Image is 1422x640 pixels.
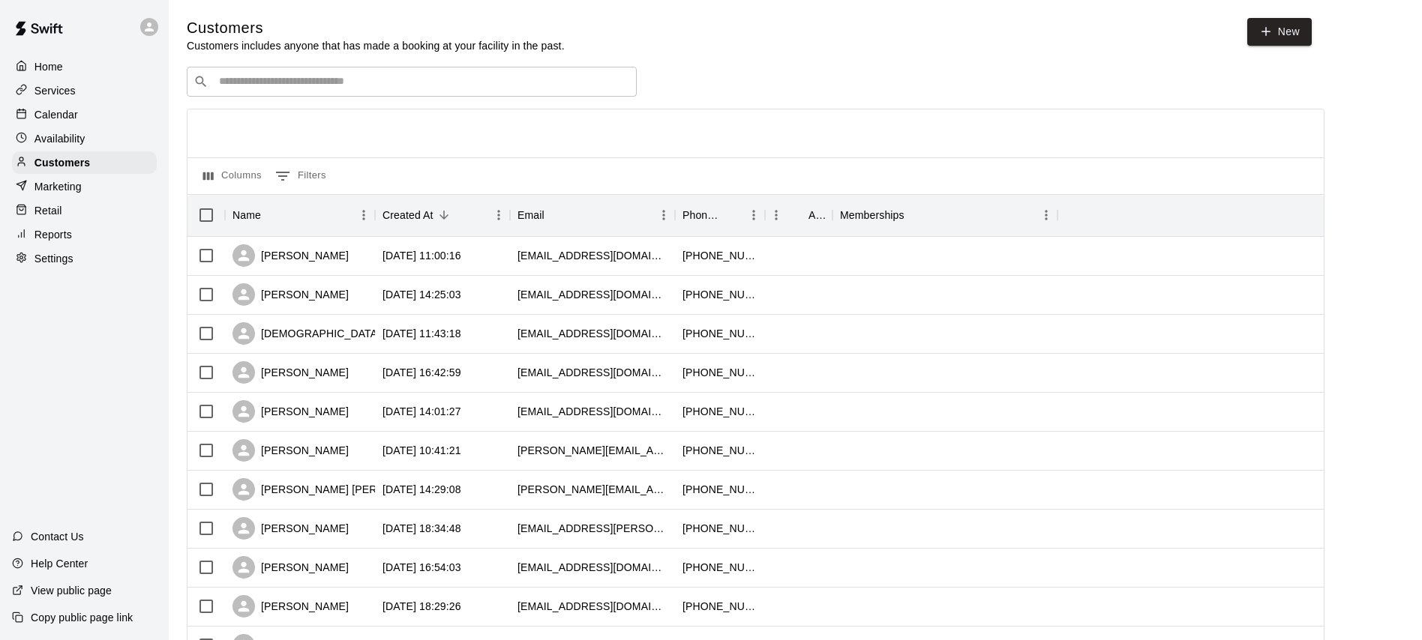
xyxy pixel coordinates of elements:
[382,599,461,614] div: 2025-08-22 18:29:26
[382,365,461,380] div: 2025-09-23 16:42:59
[544,205,565,226] button: Sort
[517,194,544,236] div: Email
[517,521,667,536] div: breddy.alfaro@yahoo.com
[232,517,349,540] div: [PERSON_NAME]
[517,404,667,419] div: newronic@yahoo.com
[433,205,454,226] button: Sort
[517,365,667,380] div: akgmetz@gmail.com
[517,326,667,341] div: chrisaperez1219@gmail.com
[517,248,667,263] div: lerchenp@gmail.com
[904,205,925,226] button: Sort
[787,205,808,226] button: Sort
[682,560,757,575] div: +13474201958
[232,283,349,306] div: [PERSON_NAME]
[808,194,825,236] div: Age
[261,205,282,226] button: Sort
[34,251,73,266] p: Settings
[517,599,667,614] div: drenzin@gmail.com
[682,365,757,380] div: +19145574329
[12,103,157,126] a: Calendar
[682,404,757,419] div: +19145005687
[187,38,565,53] p: Customers includes anyone that has made a booking at your facility in the past.
[352,204,375,226] button: Menu
[34,179,82,194] p: Marketing
[187,18,565,38] h5: Customers
[232,595,349,618] div: [PERSON_NAME]
[34,107,78,122] p: Calendar
[12,127,157,150] a: Availability
[12,175,157,198] a: Marketing
[34,155,90,170] p: Customers
[232,244,349,267] div: [PERSON_NAME]
[187,67,637,97] div: Search customers by name or email
[232,439,349,462] div: [PERSON_NAME]
[510,194,675,236] div: Email
[682,287,757,302] div: +15169659945
[517,443,667,458] div: sean.stevens1@gmail.com
[742,204,765,226] button: Menu
[12,223,157,246] a: Reports
[34,131,85,146] p: Availability
[34,203,62,218] p: Retail
[517,287,667,302] div: shaieapen@gmail.com
[31,610,133,625] p: Copy public page link
[271,164,330,188] button: Show filters
[652,204,675,226] button: Menu
[12,247,157,270] a: Settings
[682,599,757,614] div: +19145826403
[232,478,439,501] div: [PERSON_NAME] [PERSON_NAME]
[517,560,667,575] div: hollywoodjack29@yahoo.com
[12,79,157,102] a: Services
[382,248,461,263] div: 2025-10-12 11:00:16
[34,83,76,98] p: Services
[382,521,461,536] div: 2025-09-03 18:34:48
[382,482,461,497] div: 2025-09-04 14:29:08
[199,164,265,188] button: Select columns
[232,400,349,423] div: [PERSON_NAME]
[31,583,112,598] p: View public page
[232,194,261,236] div: Name
[1035,204,1057,226] button: Menu
[487,204,510,226] button: Menu
[682,326,757,341] div: +19144477555
[382,404,461,419] div: 2025-09-09 14:01:27
[232,322,468,345] div: [DEMOGRAPHIC_DATA][PERSON_NAME]
[675,194,765,236] div: Phone Number
[12,151,157,174] a: Customers
[12,55,157,78] a: Home
[1247,18,1312,46] a: New
[34,59,63,74] p: Home
[832,194,1057,236] div: Memberships
[682,194,721,236] div: Phone Number
[682,482,757,497] div: +16463024140
[382,443,461,458] div: 2025-09-06 10:41:21
[682,248,757,263] div: +12036103047
[682,443,757,458] div: +13364140440
[382,194,433,236] div: Created At
[765,204,787,226] button: Menu
[232,556,349,579] div: [PERSON_NAME]
[721,205,742,226] button: Sort
[682,521,757,536] div: +19143342305
[840,194,904,236] div: Memberships
[517,482,667,497] div: jackie.tina21@yahoo.com
[382,560,461,575] div: 2025-09-01 16:54:03
[31,529,84,544] p: Contact Us
[232,361,349,384] div: [PERSON_NAME]
[382,326,461,341] div: 2025-09-26 11:43:18
[31,556,88,571] p: Help Center
[382,287,461,302] div: 2025-10-10 14:25:03
[34,227,72,242] p: Reports
[12,199,157,222] a: Retail
[765,194,832,236] div: Age
[375,194,510,236] div: Created At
